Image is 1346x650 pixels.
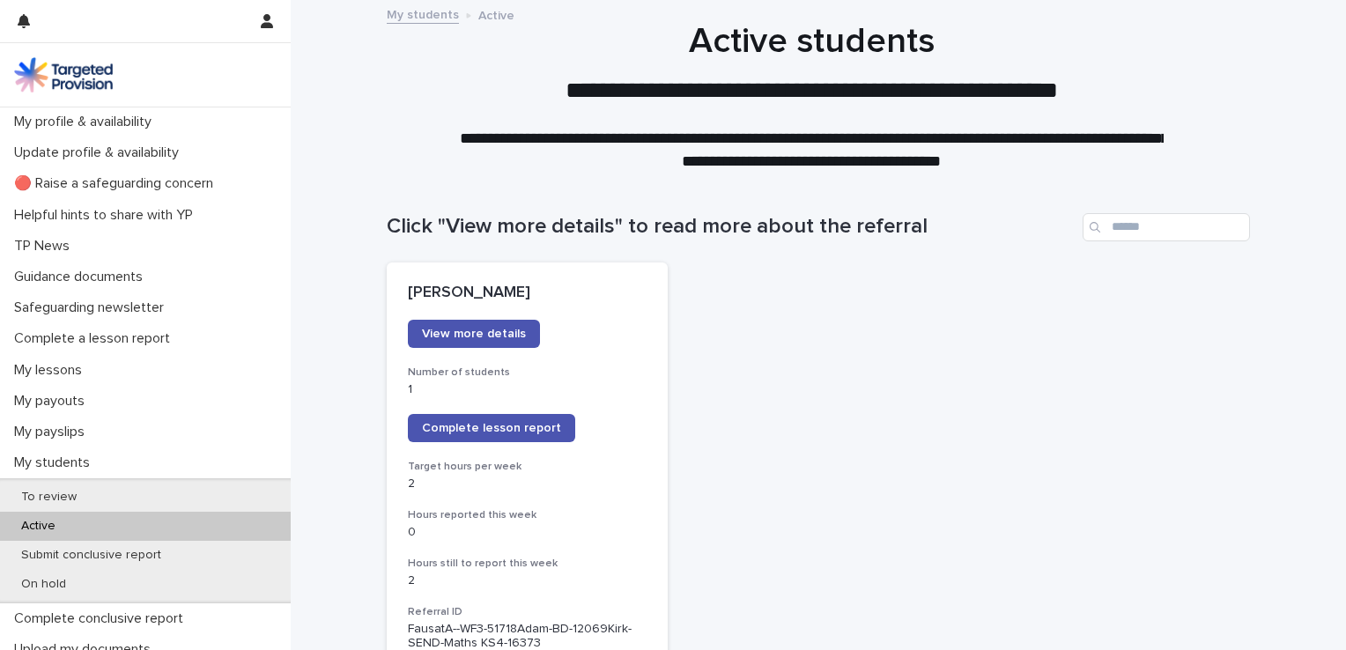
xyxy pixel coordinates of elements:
p: Guidance documents [7,269,157,285]
p: On hold [7,577,80,592]
p: My profile & availability [7,114,166,130]
h1: Click "View more details" to read more about the referral [387,214,1076,240]
p: 0 [408,525,647,540]
p: My payouts [7,393,99,410]
p: Helpful hints to share with YP [7,207,207,224]
h3: Number of students [408,366,647,380]
h3: Target hours per week [408,460,647,474]
p: My lessons [7,362,96,379]
p: 1 [408,382,647,397]
p: My payslips [7,424,99,440]
p: Complete a lesson report [7,330,184,347]
p: TP News [7,238,84,255]
a: View more details [408,320,540,348]
p: [PERSON_NAME] [408,284,647,303]
p: Active [478,4,514,24]
p: 2 [408,476,647,491]
p: Complete conclusive report [7,610,197,627]
h3: Hours still to report this week [408,557,647,571]
img: M5nRWzHhSzIhMunXDL62 [14,57,113,92]
p: 🔴 Raise a safeguarding concern [7,175,227,192]
h3: Hours reported this week [408,508,647,522]
p: My students [7,454,104,471]
p: Safeguarding newsletter [7,299,178,316]
a: Complete lesson report [408,414,575,442]
span: View more details [422,328,526,340]
h1: Active students [380,20,1243,63]
p: Update profile & availability [7,144,193,161]
p: To review [7,490,91,505]
span: Complete lesson report [422,422,561,434]
p: 2 [408,573,647,588]
p: Submit conclusive report [7,548,175,563]
p: Active [7,519,70,534]
input: Search [1083,213,1250,241]
a: My students [387,4,459,24]
h3: Referral ID [408,605,647,619]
